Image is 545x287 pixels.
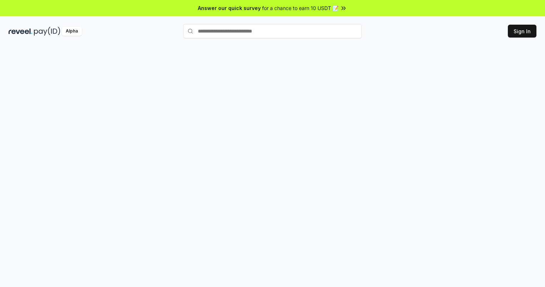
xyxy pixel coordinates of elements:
span: Answer our quick survey [198,4,261,12]
img: pay_id [34,27,60,36]
button: Sign In [508,25,536,38]
div: Alpha [62,27,82,36]
span: for a chance to earn 10 USDT 📝 [262,4,339,12]
img: reveel_dark [9,27,32,36]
